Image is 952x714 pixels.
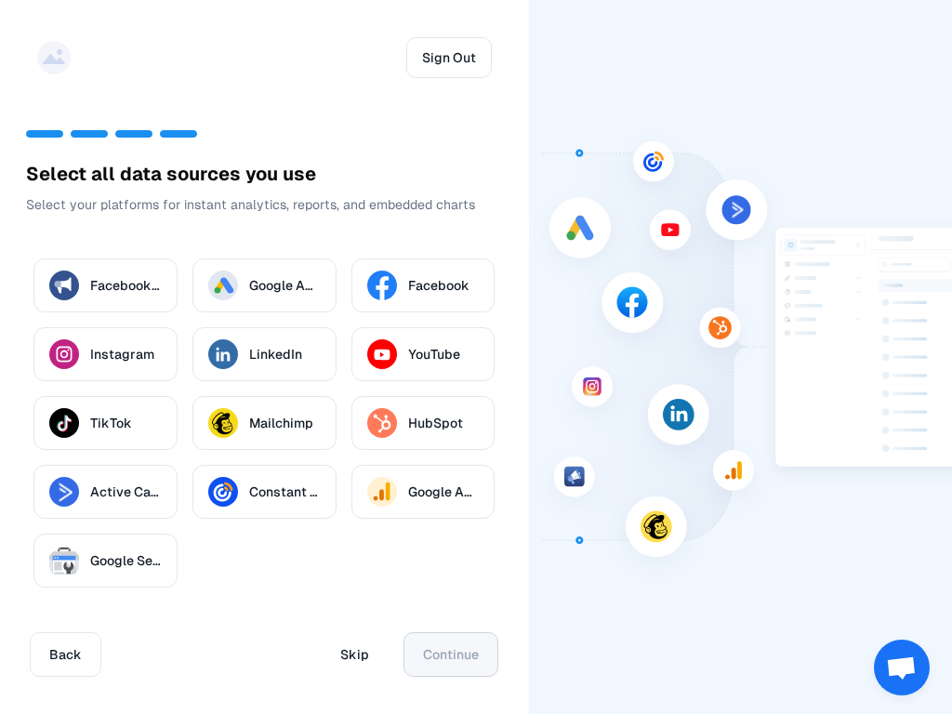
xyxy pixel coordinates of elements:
[249,483,321,501] p: Constant Contact
[321,632,389,677] button: Skip
[142,162,151,186] span: t
[408,345,480,364] p: YouTube
[68,162,78,186] span: c
[120,162,132,186] span: d
[256,162,267,186] span: o
[57,162,68,186] span: e
[294,162,305,186] span: s
[367,477,397,507] img: googleAnalytics4
[245,162,256,186] span: y
[166,162,178,186] span: s
[305,162,316,186] span: e
[367,408,397,438] img: hubspot
[49,271,79,300] img: facebookAds
[49,546,79,575] img: googleSearchConsole
[49,477,79,507] img: activeCampaign
[267,162,278,186] span: u
[230,162,241,186] span: s
[90,551,162,570] p: Google Search Console
[102,162,109,186] span: l
[30,632,101,677] button: Back
[49,408,79,438] img: tiktok
[200,162,207,186] span: r
[49,339,79,369] img: instagram
[90,276,162,295] p: Facebook Ads
[406,37,492,78] button: Sign Out
[340,641,369,668] span: Skip
[90,414,162,432] p: TikTok
[249,276,321,295] p: Google Ads
[367,271,397,300] img: facebook
[283,162,294,186] span: u
[49,641,82,668] span: Back
[90,483,162,501] p: Active Campaign
[91,162,102,186] span: a
[529,128,952,586] img: Datasource illustration
[26,162,39,186] span: S
[218,162,230,186] span: e
[249,345,321,364] p: LinkedIn
[189,162,200,186] span: u
[208,339,238,369] img: linkedin
[874,640,930,695] div: Open chat
[208,477,238,507] img: constantContact
[132,162,142,186] span: a
[78,162,86,186] span: t
[208,271,238,300] img: googleAds
[408,276,480,295] p: Facebook
[208,408,238,438] img: mailchimp
[367,339,397,369] img: youtube
[422,46,476,69] span: Sign Out
[207,162,218,186] span: c
[249,414,321,432] p: Mailchimp
[408,414,480,432] p: HubSpot
[178,162,189,186] span: o
[408,483,480,501] p: Google Analytics 4
[26,195,502,214] p: Select your platforms for instant analytics, reports, and embedded charts
[50,162,57,186] span: l
[39,162,50,186] span: e
[90,345,162,364] p: Instagram
[109,162,115,186] span: l
[151,162,162,186] span: a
